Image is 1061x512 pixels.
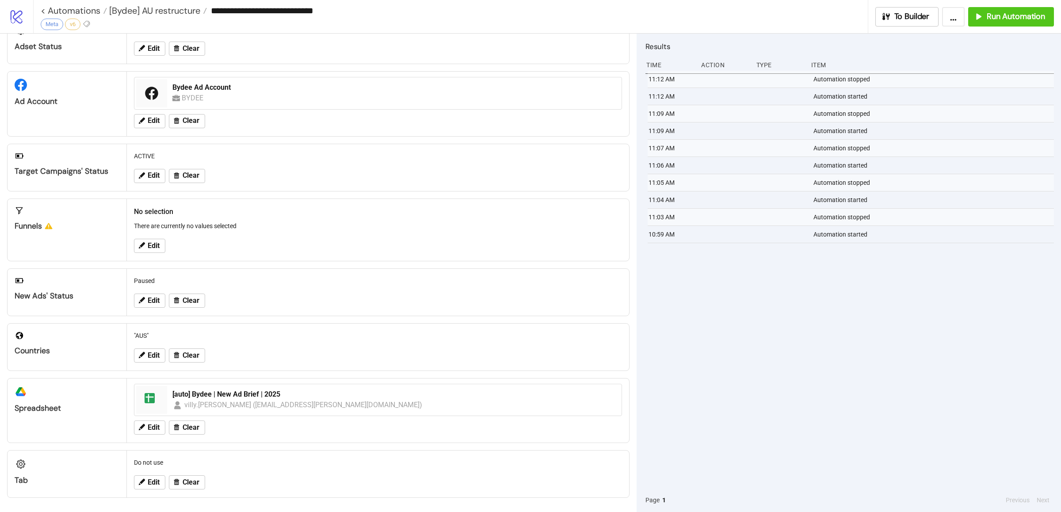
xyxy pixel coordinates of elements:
[183,424,199,432] span: Clear
[148,45,160,53] span: Edit
[41,6,107,15] a: < Automations
[645,57,694,73] div: Time
[813,157,1056,174] div: Automation started
[648,157,696,174] div: 11:06 AM
[134,420,165,435] button: Edit
[169,475,205,489] button: Clear
[645,495,660,505] span: Page
[942,7,965,27] button: ...
[813,105,1056,122] div: Automation stopped
[169,420,205,435] button: Clear
[130,148,626,164] div: ACTIVE
[148,297,160,305] span: Edit
[107,6,207,15] a: [Bydee] AU restructure
[183,172,199,180] span: Clear
[130,327,626,344] div: "AUS"
[813,140,1056,157] div: Automation stopped
[172,83,616,92] div: Bydee Ad Account
[15,291,119,301] div: New Ads' Status
[148,352,160,359] span: Edit
[169,114,205,128] button: Clear
[15,96,119,107] div: Ad Account
[648,209,696,225] div: 11:03 AM
[645,41,1054,52] h2: Results
[183,45,199,53] span: Clear
[648,140,696,157] div: 11:07 AM
[183,352,199,359] span: Clear
[15,221,119,231] div: Funnels
[15,475,119,485] div: Tab
[15,166,119,176] div: Target Campaigns' Status
[148,242,160,250] span: Edit
[15,403,119,413] div: Spreadsheet
[41,19,63,30] div: Meta
[648,174,696,191] div: 11:05 AM
[134,475,165,489] button: Edit
[134,206,622,217] h2: No selection
[107,5,200,16] span: [Bydee] AU restructure
[1003,495,1032,505] button: Previous
[183,117,199,125] span: Clear
[648,226,696,243] div: 10:59 AM
[184,399,423,410] div: villy.[PERSON_NAME] ([EMAIL_ADDRESS][PERSON_NAME][DOMAIN_NAME])
[813,226,1056,243] div: Automation started
[648,71,696,88] div: 11:12 AM
[169,348,205,363] button: Clear
[813,122,1056,139] div: Automation started
[148,478,160,486] span: Edit
[968,7,1054,27] button: Run Automation
[648,88,696,105] div: 11:12 AM
[148,424,160,432] span: Edit
[130,454,626,471] div: Do not use
[1034,495,1052,505] button: Next
[875,7,939,27] button: To Builder
[894,11,930,22] span: To Builder
[810,57,1054,73] div: Item
[183,297,199,305] span: Clear
[169,294,205,308] button: Clear
[134,239,165,253] button: Edit
[648,122,696,139] div: 11:09 AM
[130,272,626,289] div: Paused
[134,42,165,56] button: Edit
[648,191,696,208] div: 11:04 AM
[648,105,696,122] div: 11:09 AM
[813,209,1056,225] div: Automation stopped
[169,42,205,56] button: Clear
[134,169,165,183] button: Edit
[134,348,165,363] button: Edit
[169,169,205,183] button: Clear
[182,92,206,103] div: BYDEE
[134,221,622,231] p: There are currently no values selected
[148,117,160,125] span: Edit
[15,346,119,356] div: Countries
[15,42,119,52] div: Adset Status
[813,191,1056,208] div: Automation started
[813,71,1056,88] div: Automation stopped
[148,172,160,180] span: Edit
[987,11,1045,22] span: Run Automation
[756,57,804,73] div: Type
[813,174,1056,191] div: Automation stopped
[134,294,165,308] button: Edit
[65,19,80,30] div: v6
[134,114,165,128] button: Edit
[813,88,1056,105] div: Automation started
[172,390,616,399] div: [auto] Bydee | New Ad Brief | 2025
[660,495,668,505] button: 1
[183,478,199,486] span: Clear
[700,57,749,73] div: Action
